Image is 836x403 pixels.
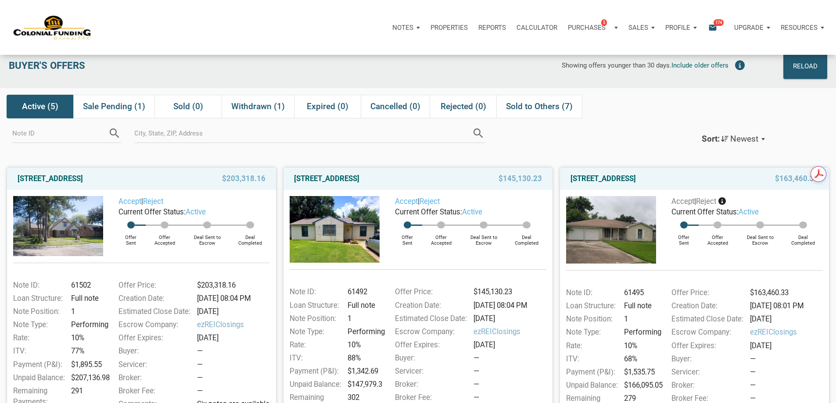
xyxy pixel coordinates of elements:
[395,197,440,206] span: |
[222,173,266,184] span: $203,318.16
[563,14,623,41] a: Purchases5
[391,379,471,390] div: Broker:
[665,24,690,32] p: Profile
[231,228,270,246] div: Deal Completed
[783,54,827,79] button: Reload
[734,24,764,32] p: Upgrade
[562,300,621,311] div: Loan Structure:
[562,327,621,338] div: Note Type:
[621,367,660,378] div: $1,535.75
[621,314,660,325] div: 1
[566,196,656,264] img: 574465
[750,367,827,378] div: —
[391,286,471,297] div: Offer Price:
[750,327,827,338] span: ezREIClosings
[12,123,108,143] input: Note ID
[344,313,384,324] div: 1
[747,314,827,325] div: [DATE]
[667,380,747,391] div: Broker:
[197,386,203,395] span: —
[285,339,344,350] div: Rate:
[194,293,274,304] div: [DATE] 08:04 PM
[747,287,827,298] div: $163,460.33
[702,134,720,144] div: Sort:
[387,14,425,41] a: Notes
[667,327,747,338] div: Escrow Company:
[118,197,141,206] a: Accept
[285,300,344,311] div: Loan Structure:
[496,95,582,118] div: Sold to Others (7)
[562,314,621,325] div: Note Position:
[707,22,718,32] i: email
[474,366,551,377] div: —
[13,196,103,256] img: 583015
[114,332,194,343] div: Offer Expires:
[793,59,818,74] div: Reload
[391,353,471,364] div: Buyer:
[154,95,221,118] div: Sold (0)
[784,228,823,246] div: Deal Completed
[474,326,551,337] span: ezREIClosings
[470,339,551,350] div: [DATE]
[7,95,73,118] div: Active (5)
[511,14,563,41] a: Calculator
[431,24,468,32] p: Properties
[344,366,384,377] div: $1,342.69
[344,353,384,364] div: 88%
[393,228,422,246] div: Offer Sent
[68,280,108,291] div: 61502
[395,207,462,216] span: Current Offer Status:
[9,346,68,357] div: ITV:
[184,228,231,246] div: Deal Sent to Escrow
[750,353,827,364] div: —
[9,293,68,304] div: Loan Structure:
[506,101,573,112] span: Sold to Others (7)
[621,353,660,364] div: 68%
[667,353,747,364] div: Buyer:
[692,127,774,151] button: Sort:Newest
[22,101,58,112] span: Active (5)
[285,286,344,297] div: Note ID:
[422,228,460,246] div: Offer Accepted
[570,173,636,184] a: [STREET_ADDRESS]
[68,306,108,317] div: 1
[197,319,274,330] span: ezREIClosings
[68,319,108,330] div: Performing
[517,24,557,32] p: Calculator
[730,134,758,144] span: Newest
[9,280,68,291] div: Note ID:
[737,228,784,246] div: Deal Sent to Escrow
[118,197,163,206] span: |
[73,95,154,118] div: Sale Pending (1)
[186,207,206,216] span: active
[18,173,83,184] a: [STREET_ADDRESS]
[420,197,440,206] a: Reject
[395,197,418,206] a: Accept
[68,359,108,370] div: $1,895.55
[568,24,606,32] p: Purchases
[114,385,194,396] div: Broker Fee:
[285,326,344,337] div: Note Type:
[114,346,194,357] div: Buyer:
[391,300,471,311] div: Creation Date:
[173,101,203,112] span: Sold (0)
[13,14,92,41] img: NoteUnlimited
[623,14,660,41] a: Sales
[470,313,551,324] div: [DATE]
[562,61,671,69] span: Showing offers younger than 30 days.
[4,54,253,79] div: Buyer's Offers
[702,14,729,41] button: email174
[621,327,660,338] div: Performing
[562,340,621,351] div: Rate:
[285,353,344,364] div: ITV:
[294,173,359,184] a: [STREET_ADDRESS]
[714,19,724,26] span: 174
[470,300,551,311] div: [DATE] 08:04 PM
[474,353,551,364] div: —
[143,197,163,206] a: Reject
[114,293,194,304] div: Creation Date:
[391,326,471,337] div: Escrow Company:
[750,380,827,391] div: —
[671,207,739,216] span: Current Offer Status:
[114,319,194,330] div: Escrow Company:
